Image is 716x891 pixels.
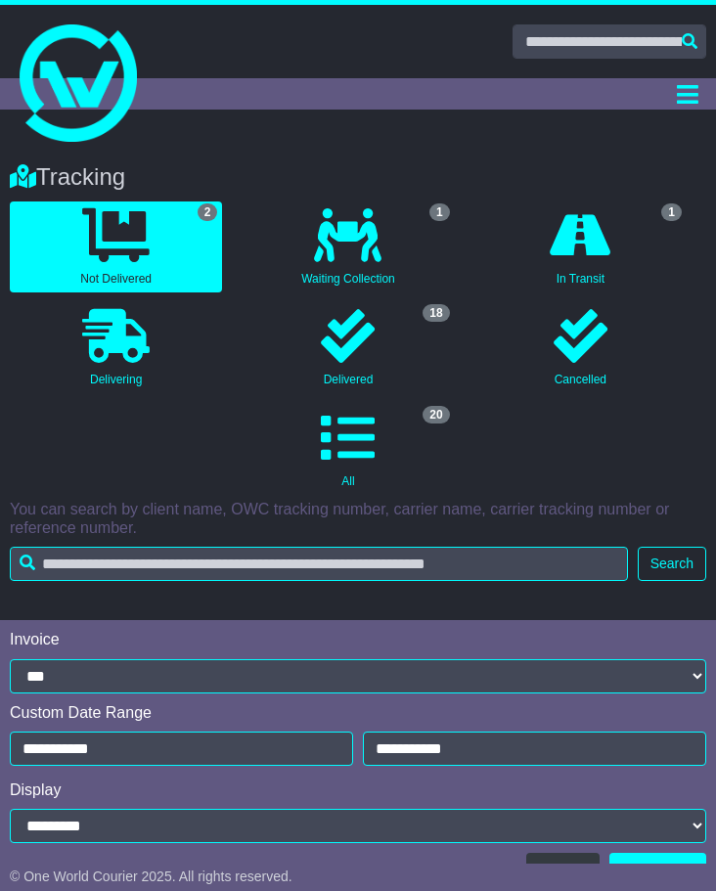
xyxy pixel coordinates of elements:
a: 2 Not Delivered [10,201,222,292]
span: 18 [423,304,449,322]
span: © One World Courier 2025. All rights reserved. [10,869,292,884]
button: Toggle navigation [668,78,706,110]
a: 1 Waiting Collection [242,201,454,292]
button: Search [638,547,706,581]
a: 1 In Transit [474,201,687,292]
div: Custom Date Range [10,703,706,722]
button: Refresh [526,853,600,887]
div: Display [10,780,706,799]
span: 1 [429,203,450,221]
a: CSV Export [609,853,706,887]
a: 20 All [242,404,454,495]
a: Delivering [10,302,222,393]
span: 1 [661,203,682,221]
p: You can search by client name, OWC tracking number, carrier name, carrier tracking number or refe... [10,500,706,537]
a: Cancelled [474,302,687,393]
div: Invoice [10,630,706,648]
span: 2 [198,203,218,221]
span: 20 [423,406,449,423]
a: 18 Delivered [242,302,454,393]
